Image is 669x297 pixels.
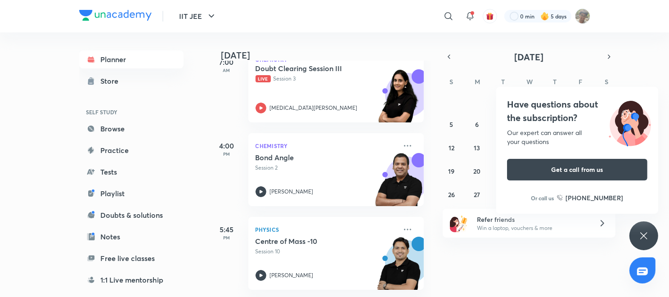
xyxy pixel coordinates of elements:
[605,77,608,86] abbr: Saturday
[557,193,624,202] a: [PHONE_NUMBER]
[256,140,397,151] p: Chemistry
[270,188,314,196] p: [PERSON_NAME]
[79,184,184,202] a: Playlist
[477,224,588,232] p: Win a laptop, vouchers & more
[256,164,397,172] p: Session 2
[79,72,184,90] a: Store
[79,228,184,246] a: Notes
[209,67,245,73] p: AM
[455,50,603,63] button: [DATE]
[256,153,368,162] h5: Bond Angle
[470,187,485,202] button: October 27, 2025
[540,12,549,21] img: streak
[209,140,245,151] h5: 4:00
[256,75,271,82] span: Live
[526,77,533,86] abbr: Wednesday
[209,224,245,235] h5: 5:45
[444,164,458,178] button: October 19, 2025
[444,140,458,155] button: October 12, 2025
[79,50,184,68] a: Planner
[579,77,582,86] abbr: Friday
[450,214,468,232] img: referral
[474,167,481,175] abbr: October 20, 2025
[79,271,184,289] a: 1:1 Live mentorship
[507,98,647,125] h4: Have questions about the subscription?
[566,193,624,202] h6: [PHONE_NUMBER]
[507,128,647,146] div: Our expert can answer all your questions
[270,271,314,279] p: [PERSON_NAME]
[470,164,485,178] button: October 20, 2025
[79,249,184,267] a: Free live classes
[444,117,458,131] button: October 5, 2025
[553,77,557,86] abbr: Thursday
[256,75,397,83] p: Session 3
[486,12,494,20] img: avatar
[209,151,245,157] p: PM
[256,237,368,246] h5: Centre of Mass -10
[448,167,454,175] abbr: October 19, 2025
[483,9,497,23] button: avatar
[444,187,458,202] button: October 26, 2025
[474,144,480,152] abbr: October 13, 2025
[475,77,480,86] abbr: Monday
[476,120,479,129] abbr: October 6, 2025
[209,57,245,67] h5: 7:00
[507,159,647,180] button: Get a call from us
[448,190,455,199] abbr: October 26, 2025
[449,77,453,86] abbr: Sunday
[514,51,543,63] span: [DATE]
[256,247,397,256] p: Session 10
[374,69,424,131] img: unacademy
[474,190,480,199] abbr: October 27, 2025
[79,10,152,23] a: Company Logo
[101,76,124,86] div: Store
[470,140,485,155] button: October 13, 2025
[79,104,184,120] h6: SELF STUDY
[501,77,505,86] abbr: Tuesday
[79,141,184,159] a: Practice
[449,144,454,152] abbr: October 12, 2025
[79,206,184,224] a: Doubts & solutions
[470,117,485,131] button: October 6, 2025
[575,9,590,24] img: Shashwat Mathur
[174,7,222,25] button: IIT JEE
[374,153,424,215] img: unacademy
[477,215,588,224] h6: Refer friends
[256,224,397,235] p: Physics
[79,10,152,21] img: Company Logo
[209,235,245,240] p: PM
[79,120,184,138] a: Browse
[79,163,184,181] a: Tests
[602,98,658,146] img: ttu_illustration_new.svg
[270,104,358,112] p: [MEDICAL_DATA][PERSON_NAME]
[256,64,368,73] h5: Doubt Clearing Session III
[221,50,433,61] h4: [DATE]
[531,194,554,202] p: Or call us
[449,120,453,129] abbr: October 5, 2025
